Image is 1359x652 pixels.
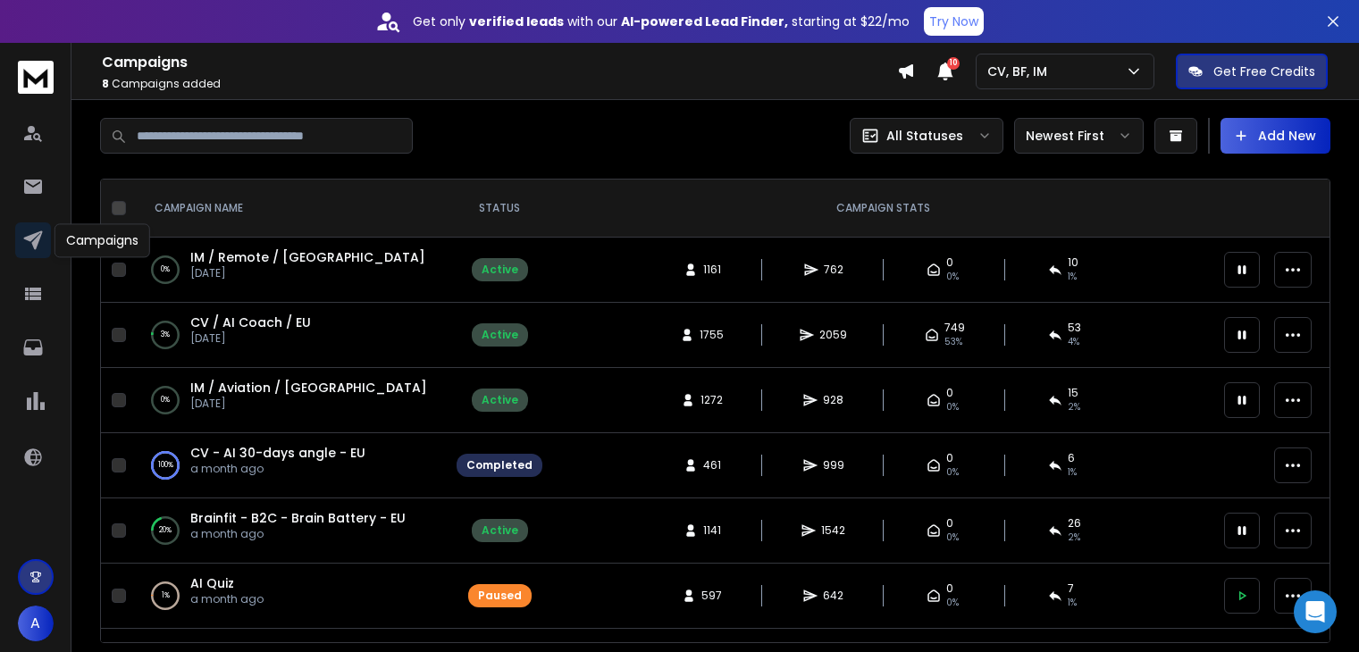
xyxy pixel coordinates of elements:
[1014,118,1144,154] button: Newest First
[190,509,406,527] a: Brainfit - B2C - Brain Battery - EU
[469,13,564,30] strong: verified leads
[987,63,1054,80] p: CV, BF, IM
[946,255,953,270] span: 0
[102,77,897,91] p: Campaigns added
[1068,335,1079,349] span: 4 %
[701,589,722,603] span: 597
[159,522,172,539] p: 20 %
[482,263,518,277] div: Active
[700,328,724,342] span: 1755
[946,400,959,414] span: 0%
[823,589,843,603] span: 642
[1068,531,1080,545] span: 2 %
[1068,400,1080,414] span: 2 %
[947,57,960,70] span: 10
[946,465,959,480] span: 0%
[162,587,170,605] p: 1 %
[190,266,425,280] p: [DATE]
[821,523,845,538] span: 1542
[946,516,953,531] span: 0
[190,444,365,462] a: CV - AI 30-days angle - EU
[482,393,518,407] div: Active
[190,379,427,397] a: IM / Aviation / [GEOGRAPHIC_DATA]
[703,523,721,538] span: 1141
[133,238,446,303] td: 0%IM / Remote / [GEOGRAPHIC_DATA][DATE]
[703,263,721,277] span: 1161
[190,331,311,346] p: [DATE]
[102,76,109,91] span: 8
[1068,386,1078,400] span: 15
[1068,596,1077,610] span: 1 %
[621,13,788,30] strong: AI-powered Lead Finder,
[478,589,522,603] div: Paused
[823,393,843,407] span: 928
[1221,118,1330,154] button: Add New
[133,564,446,629] td: 1%AI Quiza month ago
[190,248,425,266] a: IM / Remote / [GEOGRAPHIC_DATA]
[944,335,962,349] span: 53 %
[190,574,234,592] a: AI Quiz
[482,523,518,538] div: Active
[190,462,365,476] p: a month ago
[1068,581,1074,596] span: 7
[946,531,959,545] span: 0%
[946,581,953,596] span: 0
[929,13,978,30] p: Try Now
[482,328,518,342] div: Active
[944,321,965,335] span: 749
[55,223,150,257] div: Campaigns
[466,458,533,472] div: Completed
[133,303,446,368] td: 3%CV / AI Coach / EU[DATE]
[1068,255,1078,270] span: 10
[1068,451,1075,465] span: 6
[158,456,173,474] p: 100 %
[446,180,553,238] th: STATUS
[18,61,54,94] img: logo
[133,368,446,433] td: 0%IM / Aviation / [GEOGRAPHIC_DATA][DATE]
[553,180,1213,238] th: CAMPAIGN STATS
[1068,270,1077,284] span: 1 %
[161,261,170,279] p: 0 %
[133,180,446,238] th: CAMPAIGN NAME
[819,328,847,342] span: 2059
[946,451,953,465] span: 0
[1068,321,1081,335] span: 53
[1068,516,1081,531] span: 26
[1068,465,1077,480] span: 1 %
[946,596,959,610] span: 0%
[1294,590,1337,633] div: Open Intercom Messenger
[190,397,427,411] p: [DATE]
[190,527,406,541] p: a month ago
[1176,54,1328,89] button: Get Free Credits
[161,391,170,409] p: 0 %
[190,592,264,606] p: a month ago
[703,458,721,472] span: 461
[133,433,446,498] td: 100%CV - AI 30-days angle - EUa month ago
[1213,63,1315,80] p: Get Free Credits
[133,498,446,564] td: 20%Brainfit - B2C - Brain Battery - EUa month ago
[824,263,843,277] span: 762
[102,52,897,73] h1: Campaigns
[18,606,54,641] button: A
[924,7,984,36] button: Try Now
[946,386,953,400] span: 0
[700,393,723,407] span: 1272
[413,13,910,30] p: Get only with our starting at $22/mo
[190,313,311,331] a: CV / AI Coach / EU
[886,127,963,145] p: All Statuses
[823,458,844,472] span: 999
[161,326,170,344] p: 3 %
[946,270,959,284] span: 0%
